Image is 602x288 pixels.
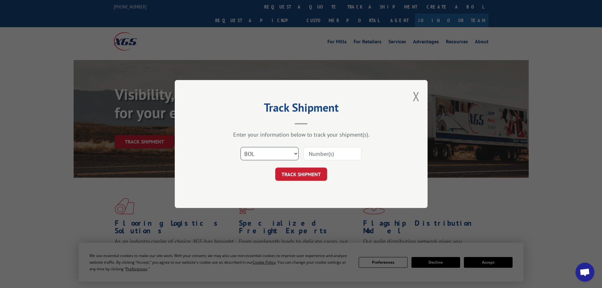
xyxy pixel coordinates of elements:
input: Number(s) [303,147,362,160]
div: Enter your information below to track your shipment(s). [206,131,396,138]
button: Close modal [413,88,420,105]
h2: Track Shipment [206,103,396,115]
button: TRACK SHIPMENT [275,168,327,181]
div: Open chat [575,263,594,282]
